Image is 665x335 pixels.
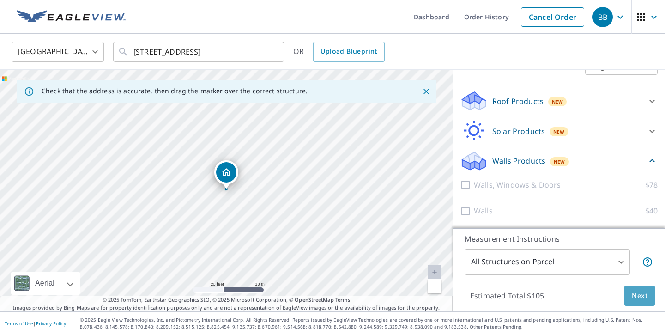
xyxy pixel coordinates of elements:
[5,320,33,327] a: Terms of Use
[553,128,565,135] span: New
[592,7,613,27] div: BB
[36,320,66,327] a: Privacy Policy
[624,286,655,306] button: Next
[463,286,551,306] p: Estimated Total: $105
[428,279,441,293] a: Current Level 20, Zoom Out
[293,42,385,62] div: OR
[460,120,658,142] div: Solar ProductsNew
[474,179,561,191] p: Walls, Windows & Doors
[428,265,441,279] a: Current Level 20, Zoom In Disabled
[42,87,308,95] p: Check that the address is accurate, then drag the marker over the correct structure.
[133,39,265,65] input: Search by address or latitude-longitude
[103,296,351,304] span: © 2025 TomTom, Earthstar Geographics SIO, © 2025 Microsoft Corporation, ©
[460,90,658,112] div: Roof ProductsNew
[492,96,544,107] p: Roof Products
[335,296,351,303] a: Terms
[17,10,126,24] img: EV Logo
[460,205,658,217] div: Walls is not compatible with Full House™
[313,42,384,62] a: Upload Blueprint
[320,46,377,57] span: Upload Blueprint
[460,179,658,191] div: Walls, Windows & Doors is not compatible with Full House™
[420,85,432,97] button: Close
[645,179,658,191] p: $78
[492,155,545,166] p: Walls Products
[465,233,653,244] p: Measurement Instructions
[642,256,653,268] span: Your report will include each building or structure inside the parcel boundary. In some cases, du...
[32,272,57,295] div: Aerial
[492,126,545,137] p: Solar Products
[465,249,630,275] div: All Structures on Parcel
[645,205,658,217] p: $40
[474,205,493,217] p: Walls
[12,39,104,65] div: [GEOGRAPHIC_DATA]
[5,321,66,326] p: |
[521,7,584,27] a: Cancel Order
[554,158,565,165] span: New
[214,160,238,189] div: Dropped pin, building 1, Residential property, 5121 Wissioming Rd Bethesda, MD 20816
[295,296,333,303] a: OpenStreetMap
[11,272,80,295] div: Aerial
[552,98,563,105] span: New
[632,290,647,302] span: Next
[460,150,658,172] div: Walls ProductsNew
[80,317,660,330] p: © 2025 Eagle View Technologies, Inc. and Pictometry International Corp. All Rights Reserved. Repo...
